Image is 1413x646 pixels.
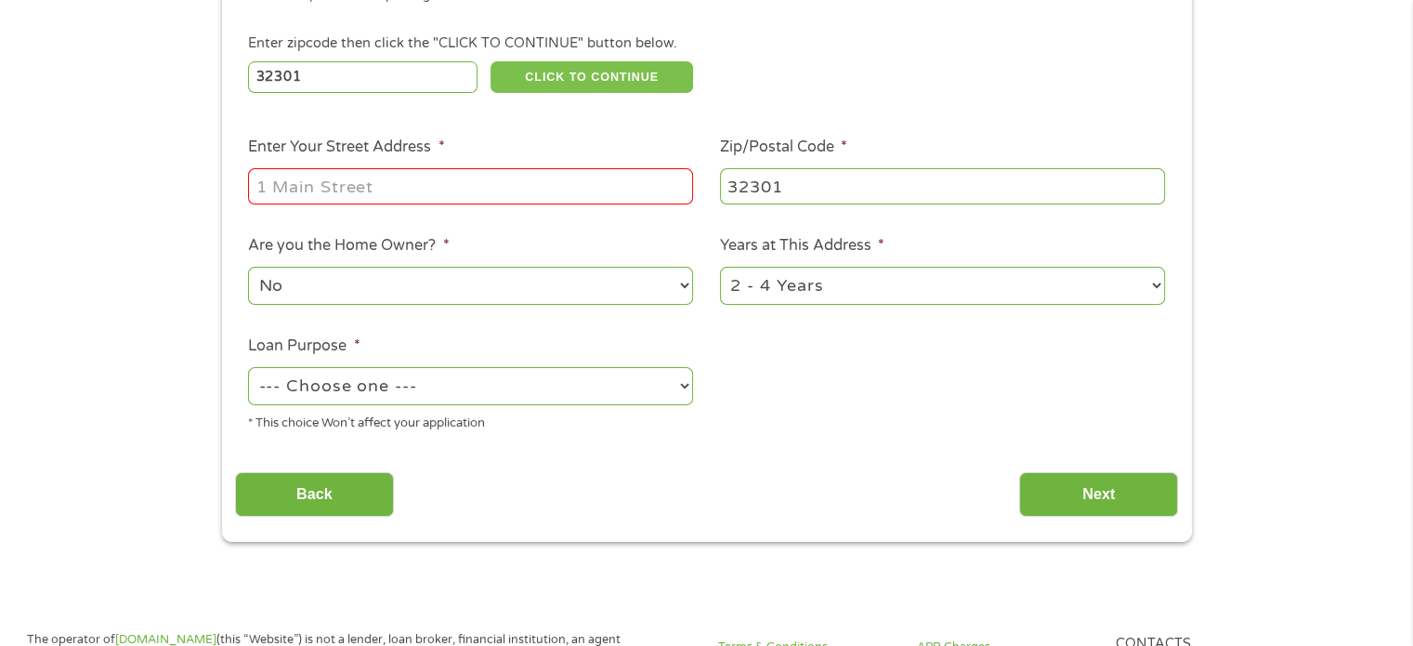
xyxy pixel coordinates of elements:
[720,138,847,157] label: Zip/Postal Code
[248,408,693,433] div: * This choice Won’t affect your application
[491,61,693,93] button: CLICK TO CONTINUE
[235,472,394,518] input: Back
[1019,472,1178,518] input: Next
[248,236,449,256] label: Are you the Home Owner?
[720,236,884,256] label: Years at This Address
[248,168,693,204] input: 1 Main Street
[248,61,478,93] input: Enter Zipcode (e.g 01510)
[248,336,360,356] label: Loan Purpose
[248,33,1164,54] div: Enter zipcode then click the "CLICK TO CONTINUE" button below.
[248,138,444,157] label: Enter Your Street Address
